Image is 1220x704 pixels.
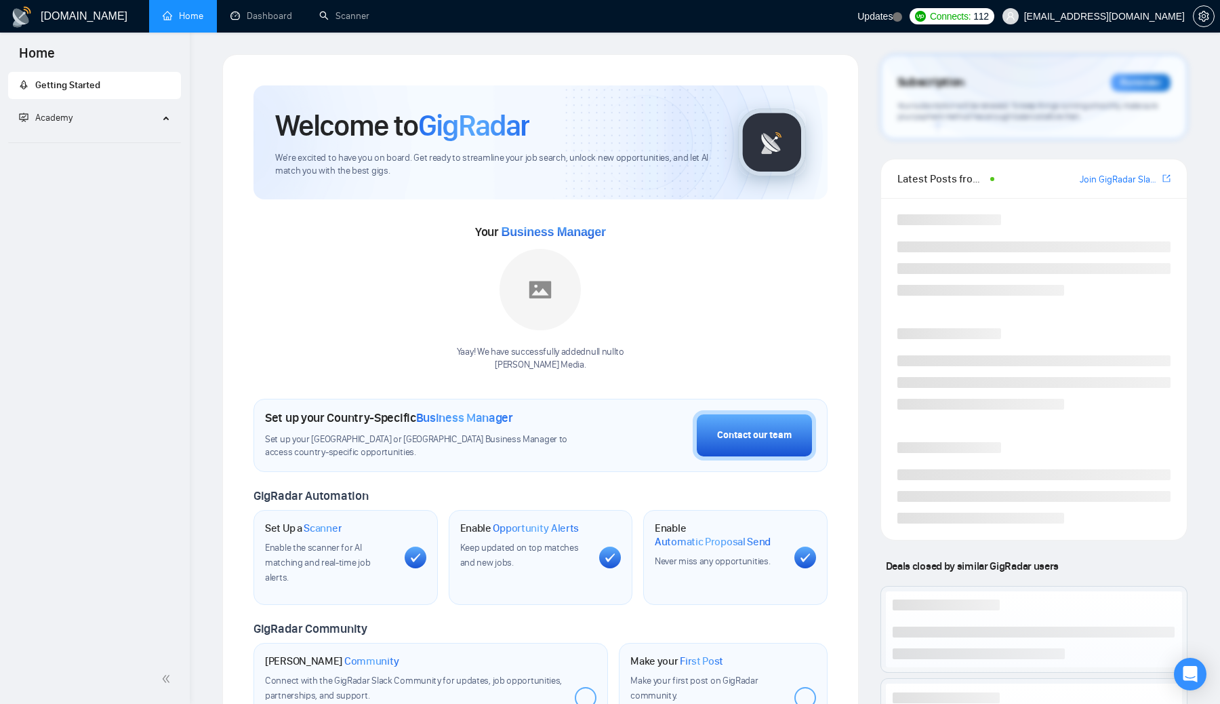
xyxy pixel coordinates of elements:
span: Connect with the GigRadar Slack Community for updates, job opportunities, partnerships, and support. [265,675,562,701]
span: Latest Posts from the GigRadar Community [897,170,986,187]
span: Enable the scanner for AI matching and real-time job alerts. [265,542,370,583]
span: Deals closed by similar GigRadar users [880,554,1064,578]
span: Business Manager [416,410,513,425]
span: Subscription [897,71,964,94]
li: Getting Started [8,72,181,99]
span: Updates [857,11,893,22]
img: gigradar-logo.png [738,109,806,176]
span: Set up your [GEOGRAPHIC_DATA] or [GEOGRAPHIC_DATA] Business Manager to access country-specific op... [265,433,596,459]
div: Open Intercom Messenger [1174,658,1206,690]
span: setting [1194,11,1214,22]
span: Your subscription will be renewed. To keep things running smoothly, make sure your payment method... [897,100,1158,122]
span: GigRadar [418,107,529,144]
h1: Welcome to [275,107,529,144]
div: Yaay! We have successfully added null null to [457,346,624,372]
img: logo [11,6,33,28]
a: dashboardDashboard [230,10,292,22]
button: Contact our team [693,410,816,461]
a: homeHome [163,10,203,22]
div: Contact our team [717,428,792,443]
a: export [1162,172,1171,185]
span: Keep updated on top matches and new jobs. [460,542,579,568]
span: Opportunity Alerts [493,522,579,535]
button: setting [1193,5,1215,27]
span: Your [475,224,606,239]
h1: [PERSON_NAME] [265,654,399,668]
div: Reminder [1111,74,1171,92]
p: [PERSON_NAME] Media . [457,359,624,372]
span: Connects: [930,9,971,24]
span: Make your first post on GigRadar community. [630,675,758,701]
span: 112 [973,9,988,24]
span: Never miss any opportunities. [655,555,770,567]
span: GigRadar Community [253,621,367,636]
a: setting [1193,11,1215,22]
h1: Make your [630,654,723,668]
span: fund-projection-screen [19,113,28,122]
img: upwork-logo.png [915,11,926,22]
h1: Enable [655,522,784,548]
span: Getting Started [35,79,100,91]
span: Home [8,43,66,72]
span: user [1006,12,1015,21]
span: We're excited to have you on board. Get ready to streamline your job search, unlock new opportuni... [275,152,716,178]
span: Academy [19,112,73,123]
span: GigRadar Automation [253,488,368,503]
a: Join GigRadar Slack Community [1080,172,1160,187]
a: searchScanner [319,10,369,22]
img: placeholder.png [500,249,581,330]
span: export [1162,173,1171,184]
h1: Set Up a [265,522,342,535]
span: Scanner [304,522,342,535]
h1: Set up your Country-Specific [265,410,513,425]
span: Business Manager [501,225,605,239]
li: Academy Homepage [8,137,181,146]
span: rocket [19,80,28,90]
h1: Enable [460,522,579,535]
span: Community [344,654,399,668]
span: First Post [680,654,723,668]
span: double-left [161,672,175,686]
span: Academy [35,112,73,123]
span: Automatic Proposal Send [655,535,771,549]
